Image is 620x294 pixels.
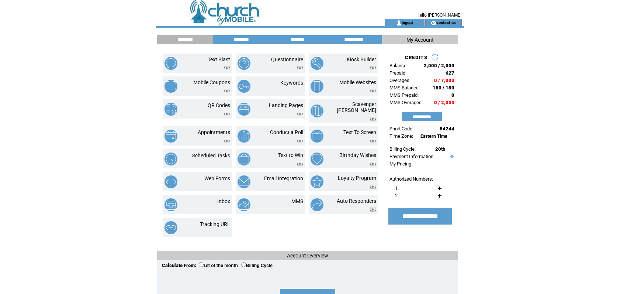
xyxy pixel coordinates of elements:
span: Short Code: [389,126,413,131]
a: Auto Responders [337,198,376,204]
img: text-to-win.png [238,153,250,165]
span: Balance: [389,63,408,68]
span: 2,000 / 2,000 [424,63,454,68]
span: Hello [PERSON_NAME] [416,13,461,18]
img: video.png [370,162,376,166]
a: Kiosk Builder [347,57,376,62]
span: MMS Overages: [389,100,423,105]
a: Payment Information [389,154,433,159]
img: video.png [297,162,303,166]
a: Loyalty Program [338,175,376,181]
img: tracking-url.png [164,221,177,234]
span: 0 / 7,000 [434,78,454,83]
img: mms.png [238,198,250,211]
a: Tracking URL [200,221,230,227]
img: video.png [370,66,376,70]
img: kiosk-builder.png [311,57,323,70]
a: Mobile Websites [339,79,376,85]
img: inbox.png [164,198,177,211]
span: 20th [435,146,445,152]
img: video.png [370,117,376,121]
input: 1st of the month [199,262,204,267]
a: Appointments [198,129,230,135]
img: keywords.png [238,80,250,93]
a: Scheduled Tasks [192,153,230,158]
a: Text To Screen [343,129,376,135]
img: landing-pages.png [238,103,250,116]
img: video.png [370,89,376,93]
a: My Pricing [389,161,411,167]
span: My Account [406,37,434,43]
a: Email Integration [264,175,303,181]
img: video.png [297,139,303,143]
img: video.png [370,139,376,143]
img: conduct-a-poll.png [238,130,250,143]
span: Prepaid: [389,70,406,76]
span: Eastern Time [420,134,447,139]
a: Conduct a Poll [270,129,303,135]
a: Birthday Wishes [339,152,376,158]
span: 54244 [440,126,454,131]
span: Account Overview [287,253,328,259]
span: 627 [446,70,454,76]
img: video.png [224,139,230,143]
span: MMS Balance: [389,85,420,90]
img: text-to-screen.png [311,130,323,143]
img: account_icon.gif [396,20,402,26]
span: Calculate From: [162,263,196,268]
img: loyalty-program.png [311,175,323,188]
img: help.gif [448,155,454,158]
img: video.png [224,89,230,93]
img: text-blast.png [164,57,177,70]
img: mobile-coupons.png [164,80,177,93]
a: Inbox [217,198,230,204]
span: 1. [395,185,399,191]
span: 0 / 2,000 [434,100,454,105]
img: questionnaire.png [238,57,250,70]
img: web-forms.png [164,175,177,188]
img: mobile-websites.png [311,80,323,93]
img: auto-responders.png [311,198,323,211]
a: Scavenger [PERSON_NAME] [337,101,376,113]
a: Landing Pages [269,102,303,108]
img: video.png [224,112,230,116]
img: appointments.png [164,130,177,143]
span: Overages: [389,78,411,83]
img: scheduled-tasks.png [164,153,177,165]
a: Web Forms [204,175,230,181]
a: QR Codes [208,102,230,108]
a: Text to Win [278,152,303,158]
img: video.png [370,208,376,212]
img: video.png [297,112,303,116]
img: scavenger-hunt.png [311,105,323,117]
img: qr-codes.png [164,103,177,116]
a: Questionnaire [271,57,303,62]
a: MMS [291,198,303,204]
img: video.png [370,185,376,189]
span: MMS Prepaid: [389,92,419,98]
img: birthday-wishes.png [311,153,323,165]
a: contact us [436,20,456,25]
img: video.png [224,66,230,70]
label: Billing Cycle [241,263,273,268]
span: Billing Cycle: [389,146,416,152]
span: 150 / 150 [433,85,454,90]
img: video.png [297,66,303,70]
a: logout [402,20,413,25]
span: Time Zone: [389,133,413,139]
span: 0 [451,92,454,98]
span: CREDITS [405,55,427,60]
img: email-integration.png [238,175,250,188]
input: Billing Cycle [241,262,246,267]
a: Mobile Coupons [193,79,230,85]
img: contact_us_icon.gif [431,20,436,26]
span: 2. [395,193,399,198]
a: Keywords [280,80,303,86]
label: 1st of the month [199,263,238,268]
a: Text Blast [208,57,230,62]
span: Authorized Numbers: [389,176,433,182]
